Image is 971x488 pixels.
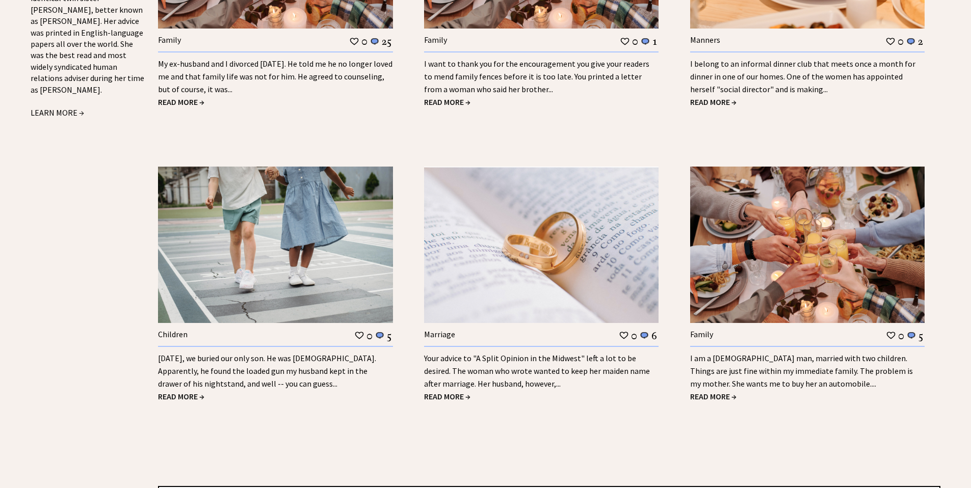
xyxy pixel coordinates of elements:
td: 0 [366,329,373,342]
td: 6 [651,329,658,342]
td: 2 [917,35,924,48]
td: 5 [918,329,924,342]
a: Family [158,35,181,45]
img: message_round%201.png [375,331,385,340]
a: I want to thank you for the encouragement you give your readers to mend family fences before it i... [424,59,649,94]
a: Family [690,329,713,339]
td: 0 [361,35,368,48]
a: READ MORE → [424,391,470,401]
td: 25 [381,35,392,48]
img: message_round%201.png [640,37,650,46]
a: Family [424,35,447,45]
img: heart_outline%201.png [619,331,629,340]
img: family.jpg [690,167,925,323]
img: heart_outline%201.png [354,331,364,340]
a: My ex-husband and I divorced [DATE]. He told me he no longer loved me and that family life was no... [158,59,392,94]
img: message_round%201.png [639,331,649,340]
td: 5 [386,329,392,342]
a: Manners [690,35,720,45]
img: heart_outline%201.png [885,37,896,46]
a: READ MORE → [158,97,204,107]
td: 1 [652,35,658,48]
img: marriage.jpg [424,167,659,323]
a: READ MORE → [690,97,737,107]
a: READ MORE → [424,97,470,107]
a: I belong to an informal dinner club that meets once a month for dinner in one of our homes. One o... [690,59,915,94]
a: Your advice to "A Split Opinion in the Midwest" left a lot to be desired. The woman who wrote wan... [424,353,650,389]
a: Marriage [424,329,455,339]
a: LEARN MORE → [31,107,84,118]
img: children.jpg [158,167,393,323]
img: heart_outline%201.png [620,37,630,46]
iframe: Advertisement [31,145,133,450]
a: I am a [DEMOGRAPHIC_DATA] man, married with two children. Things are just fine within my immediat... [690,353,913,389]
img: message_round%201.png [906,37,916,46]
td: 0 [631,329,638,342]
img: message_round%201.png [370,37,380,46]
img: heart_outline%201.png [886,331,896,340]
a: [DATE], we buried our only son. He was [DEMOGRAPHIC_DATA]. Apparently, he found the loaded gun my... [158,353,376,389]
a: READ MORE → [158,391,204,401]
img: message_round%201.png [906,331,916,340]
td: 0 [897,35,904,48]
td: 0 [632,35,639,48]
img: heart_outline%201.png [349,37,359,46]
td: 0 [898,329,905,342]
a: Children [158,329,188,339]
a: READ MORE → [690,391,737,401]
